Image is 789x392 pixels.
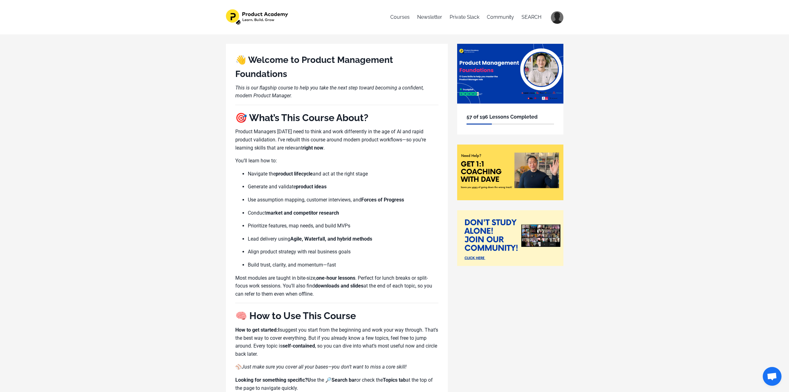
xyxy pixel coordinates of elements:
b: 👋 Welcome to Product Management Foundations [235,55,393,79]
b: right now [302,145,323,151]
b: one-hour lessons [316,275,355,281]
b: Forces of Progress [361,197,404,203]
b: market and competitor research [266,210,339,216]
a: Courses [390,9,410,25]
span: Conduct [248,210,266,216]
span: Lead delivery using [248,236,290,242]
b: product ideas [296,184,327,190]
b: U [307,377,311,383]
b: 🎯 What’s This Course About? [235,112,368,123]
p: ⚾️ [235,363,438,371]
a: Community [487,9,514,25]
img: 82c0ba29582d690064e5445c78d54ad4 [551,11,563,24]
p: You’ll learn how to: [235,157,438,165]
p: Most modules are taught in bite-size, . Perfect for lunch breaks or split-focus work sessions. Yo... [235,274,438,298]
b: Looking for something specific? [235,377,307,383]
img: 8f7df7-7e21-1711-f3b5-0b085c5d0c7_join_our_community.png [457,210,563,266]
p: suggest you start from the beginning and work your way through. That’s the best way to cover ever... [235,326,438,358]
h6: 57 of 196 Lessons Completed [467,113,554,121]
a: SEARCH [522,9,542,25]
b: Search bar [332,377,356,383]
img: 8be08-880d-c0e-b727-42286b0aac6e_Need_coaching_.png [457,145,563,200]
b: Topics tab [383,377,406,383]
b: 🧠 How to Use This Course [235,310,356,321]
p: Align product strategy with real business goals [248,248,438,256]
a: Private Slack [450,9,479,25]
img: 1e4575b-f30f-f7bc-803-1053f84514_582dc3fb-c1b0-4259-95ab-5487f20d86c3.png [226,9,289,25]
p: Prioritize features, map needs, and build MVPs [248,222,438,230]
img: 44604e1-f832-4873-c755-8be23318bfc_12.png [457,44,563,104]
b: self-contained [282,343,315,349]
b: Agile, Waterfall, and hybrid methods [290,236,372,242]
i: This is our flagship course to help you take the next step toward becoming a confident, modern Pr... [235,85,424,99]
a: Newsletter [417,9,442,25]
b: product lifecycle [276,171,313,177]
p: se the 🔎 or check the at the top of the page to navigate quickly. [235,376,438,392]
b: downloads and slides [315,283,363,289]
b: I [278,327,280,333]
p: Product Managers [DATE] need to think and work differently in the age of AI and rapid product val... [235,128,438,152]
p: Use assumption mapping, customer interviews, and [248,196,438,204]
b: How to get started: [235,327,278,333]
p: Build trust, clarity, and momentum—fast [248,261,438,269]
p: Navigate the and act at the right stage [248,170,438,178]
i: Just make sure you cover all your bases—you don’t want to miss a core skill! [242,364,407,370]
div: Open chat [763,367,782,386]
p: Generate and validate [248,183,438,191]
